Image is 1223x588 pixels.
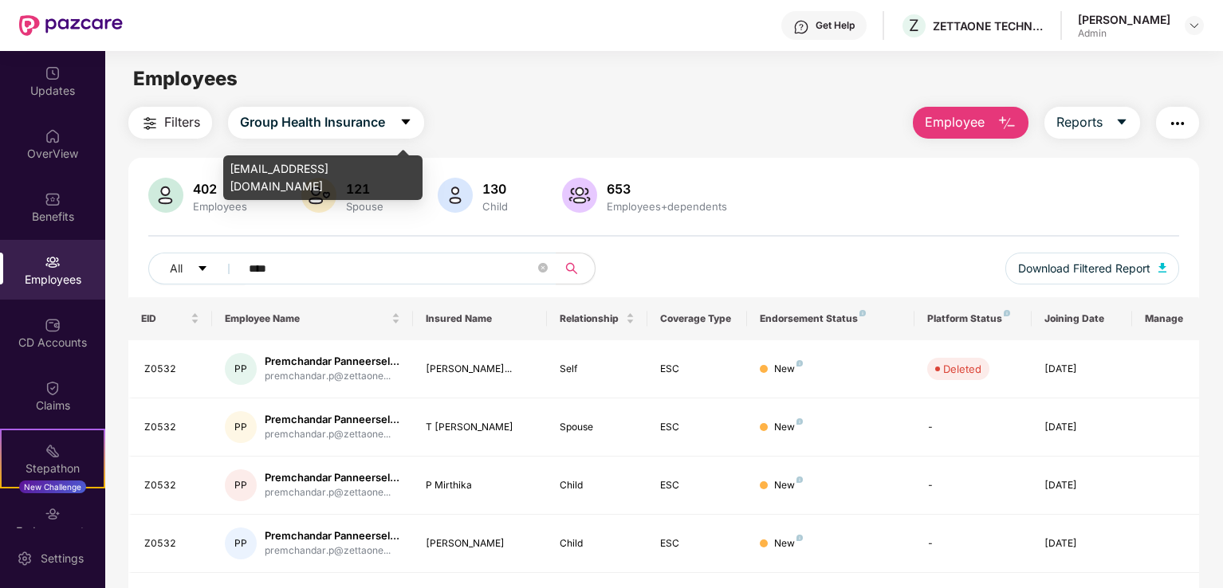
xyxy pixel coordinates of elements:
[190,181,250,197] div: 402
[265,528,399,543] div: Premchandar Panneersel...
[225,527,257,559] div: PP
[265,427,399,442] div: premchandar.p@zettaone...
[1132,297,1199,340] th: Manage
[660,536,735,551] div: ESC
[140,114,159,133] img: svg+xml;base64,PHN2ZyB4bWxucz0iaHR0cDovL3d3dy53My5vcmcvMjAwMC9zdmciIHdpZHRoPSIyNCIgaGVpZ2h0PSIyNC...
[556,253,596,284] button: search
[128,107,212,139] button: Filters
[45,506,61,522] img: svg+xml;base64,PHN2ZyBpZD0iRW5kb3JzZW1lbnRzIiB4bWxucz0iaHR0cDovL3d3dy53My5vcmcvMjAwMC9zdmciIHdpZH...
[562,178,597,213] img: svg+xml;base64,PHN2ZyB4bWxucz0iaHR0cDovL3d3dy53My5vcmcvMjAwMC9zdmciIHhtbG5zOnhsaW5rPSJodHRwOi8vd3...
[190,200,250,213] div: Employees
[538,261,548,276] span: close-circle
[128,297,212,340] th: EID
[909,16,919,35] span: Z
[479,181,511,197] div: 130
[774,478,803,493] div: New
[560,478,635,493] div: Child
[1056,112,1103,132] span: Reports
[859,310,866,316] img: svg+xml;base64,PHN2ZyB4bWxucz0iaHR0cDovL3d3dy53My5vcmcvMjAwMC9zdmciIHdpZHRoPSI4IiBoZWlnaHQ9IjgiIH...
[793,19,809,35] img: svg+xml;base64,PHN2ZyBpZD0iSGVscC0zMngzMiIgeG1sbnM9Imh0dHA6Ly93d3cudzMub3JnLzIwMDAvc3ZnIiB3aWR0aD...
[560,420,635,435] div: Spouse
[265,543,399,559] div: premchandar.p@zettaone...
[914,398,1032,457] td: -
[914,457,1032,515] td: -
[343,200,387,213] div: Spouse
[17,551,33,566] img: svg+xml;base64,PHN2ZyBpZD0iU2V0dGluZy0yMHgyMCIgeG1sbnM9Imh0dHA6Ly93d3cudzMub3JnLzIwMDAvc3ZnIiB3aW...
[604,181,730,197] div: 653
[36,551,88,566] div: Settings
[1158,263,1166,272] img: svg+xml;base64,PHN2ZyB4bWxucz0iaHR0cDovL3d3dy53My5vcmcvMjAwMC9zdmciIHhtbG5zOnhsaW5rPSJodHRwOi8vd3...
[225,312,388,325] span: Employee Name
[796,360,803,367] img: svg+xml;base64,PHN2ZyB4bWxucz0iaHR0cDovL3d3dy53My5vcmcvMjAwMC9zdmciIHdpZHRoPSI4IiBoZWlnaHQ9IjgiIH...
[265,354,399,369] div: Premchandar Panneersel...
[144,420,199,435] div: Z0532
[265,412,399,427] div: Premchandar Panneersel...
[560,362,635,377] div: Self
[2,461,104,476] div: Stepathon
[647,297,748,340] th: Coverage Type
[1044,536,1119,551] div: [DATE]
[413,297,547,340] th: Insured Name
[45,443,61,459] img: svg+xml;base64,PHN2ZyB4bWxucz0iaHR0cDovL3d3dy53My5vcmcvMjAwMC9zdmciIHdpZHRoPSIyMSIgaGVpZ2h0PSIyMC...
[19,480,86,493] div: New Challenge
[170,260,183,277] span: All
[164,112,200,132] span: Filters
[914,515,1032,573] td: -
[228,107,424,139] button: Group Health Insurancecaret-down
[399,116,412,130] span: caret-down
[1005,253,1179,284] button: Download Filtered Report
[560,536,635,551] div: Child
[45,128,61,144] img: svg+xml;base64,PHN2ZyBpZD0iSG9tZSIgeG1sbnM9Imh0dHA6Ly93d3cudzMub3JnLzIwMDAvc3ZnIiB3aWR0aD0iMjAiIG...
[1168,114,1187,133] img: svg+xml;base64,PHN2ZyB4bWxucz0iaHR0cDovL3d3dy53My5vcmcvMjAwMC9zdmciIHdpZHRoPSIyNCIgaGVpZ2h0PSIyNC...
[556,262,587,275] span: search
[1188,19,1201,32] img: svg+xml;base64,PHN2ZyBpZD0iRHJvcGRvd24tMzJ4MzIiIHhtbG5zPSJodHRwOi8vd3d3LnczLm9yZy8yMDAwL3N2ZyIgd2...
[796,418,803,425] img: svg+xml;base64,PHN2ZyB4bWxucz0iaHR0cDovL3d3dy53My5vcmcvMjAwMC9zdmciIHdpZHRoPSI4IiBoZWlnaHQ9IjgiIH...
[997,114,1017,133] img: svg+xml;base64,PHN2ZyB4bWxucz0iaHR0cDovL3d3dy53My5vcmcvMjAwMC9zdmciIHhtbG5zOnhsaW5rPSJodHRwOi8vd3...
[45,254,61,270] img: svg+xml;base64,PHN2ZyBpZD0iRW1wbG95ZWVzIiB4bWxucz0iaHR0cDovL3d3dy53My5vcmcvMjAwMC9zdmciIHdpZHRoPS...
[426,420,534,435] div: T [PERSON_NAME]
[1004,310,1010,316] img: svg+xml;base64,PHN2ZyB4bWxucz0iaHR0cDovL3d3dy53My5vcmcvMjAwMC9zdmciIHdpZHRoPSI4IiBoZWlnaHQ9IjgiIH...
[225,411,257,443] div: PP
[925,112,985,132] span: Employee
[45,191,61,207] img: svg+xml;base64,PHN2ZyBpZD0iQmVuZWZpdHMiIHhtbG5zPSJodHRwOi8vd3d3LnczLm9yZy8yMDAwL3N2ZyIgd2lkdGg9Ij...
[148,253,246,284] button: Allcaret-down
[148,178,183,213] img: svg+xml;base64,PHN2ZyB4bWxucz0iaHR0cDovL3d3dy53My5vcmcvMjAwMC9zdmciIHhtbG5zOnhsaW5rPSJodHRwOi8vd3...
[225,353,257,385] div: PP
[223,155,423,200] div: [EMAIL_ADDRESS][DOMAIN_NAME]
[1044,478,1119,493] div: [DATE]
[913,107,1028,139] button: Employee
[796,535,803,541] img: svg+xml;base64,PHN2ZyB4bWxucz0iaHR0cDovL3d3dy53My5vcmcvMjAwMC9zdmciIHdpZHRoPSI4IiBoZWlnaHQ9IjgiIH...
[1044,107,1140,139] button: Reportscaret-down
[141,312,187,325] span: EID
[225,469,257,501] div: PP
[265,369,399,384] div: premchandar.p@zettaone...
[426,536,534,551] div: [PERSON_NAME]
[144,478,199,493] div: Z0532
[660,478,735,493] div: ESC
[133,67,238,90] span: Employees
[45,380,61,396] img: svg+xml;base64,PHN2ZyBpZD0iQ2xhaW0iIHhtbG5zPSJodHRwOi8vd3d3LnczLm9yZy8yMDAwL3N2ZyIgd2lkdGg9IjIwIi...
[45,317,61,333] img: svg+xml;base64,PHN2ZyBpZD0iQ0RfQWNjb3VudHMiIGRhdGEtbmFtZT0iQ0QgQWNjb3VudHMiIHhtbG5zPSJodHRwOi8vd3...
[45,65,61,81] img: svg+xml;base64,PHN2ZyBpZD0iVXBkYXRlZCIgeG1sbnM9Imh0dHA6Ly93d3cudzMub3JnLzIwMDAvc3ZnIiB3aWR0aD0iMj...
[426,362,534,377] div: [PERSON_NAME]...
[774,420,803,435] div: New
[816,19,855,32] div: Get Help
[796,476,803,483] img: svg+xml;base64,PHN2ZyB4bWxucz0iaHR0cDovL3d3dy53My5vcmcvMjAwMC9zdmciIHdpZHRoPSI4IiBoZWlnaHQ9IjgiIH...
[927,312,1019,325] div: Platform Status
[144,536,199,551] div: Z0532
[943,361,981,377] div: Deleted
[774,536,803,551] div: New
[197,263,208,276] span: caret-down
[933,18,1044,33] div: ZETTAONE TECHNOLOGIES INDIA PRIVATE LIMITED
[1018,260,1150,277] span: Download Filtered Report
[19,15,123,36] img: New Pazcare Logo
[438,178,473,213] img: svg+xml;base64,PHN2ZyB4bWxucz0iaHR0cDovL3d3dy53My5vcmcvMjAwMC9zdmciIHhtbG5zOnhsaW5rPSJodHRwOi8vd3...
[265,470,399,485] div: Premchandar Panneersel...
[265,485,399,500] div: premchandar.p@zettaone...
[1078,27,1170,40] div: Admin
[1044,420,1119,435] div: [DATE]
[604,200,730,213] div: Employees+dependents
[1044,362,1119,377] div: [DATE]
[144,362,199,377] div: Z0532
[1115,116,1128,130] span: caret-down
